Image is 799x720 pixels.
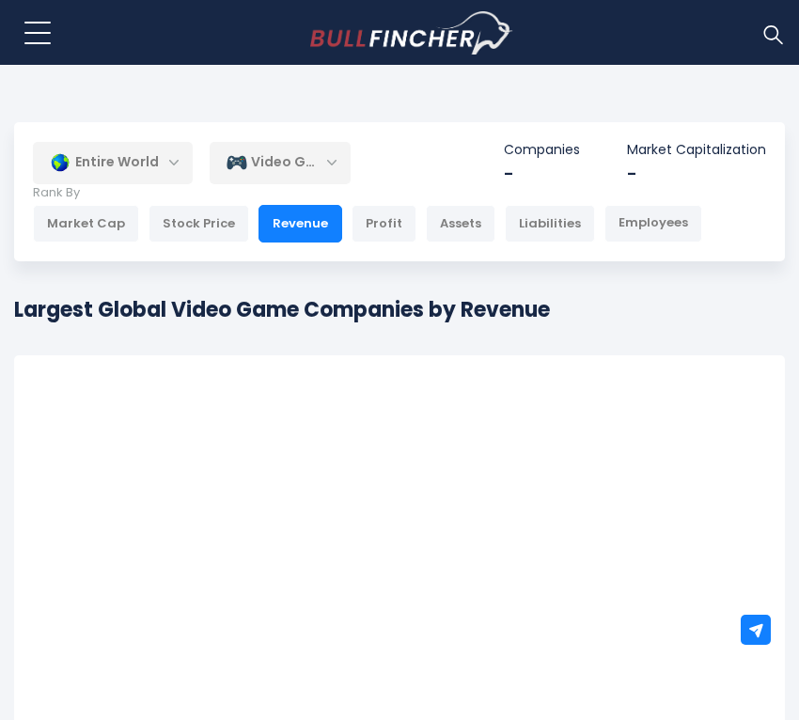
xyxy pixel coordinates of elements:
[604,205,702,243] div: Employees
[627,163,766,184] div: -
[149,205,249,243] div: Stock Price
[33,205,139,243] div: Market Cap
[627,141,766,158] p: Market Capitalization
[310,11,512,55] a: Go to homepage
[33,141,193,184] div: Entire World
[33,185,702,201] p: Rank By
[14,294,550,325] h1: Largest Global Video Game Companies by Revenue
[210,141,351,184] div: Video Games
[504,163,580,184] div: -
[258,205,342,243] div: Revenue
[505,205,595,243] div: Liabilities
[352,205,416,243] div: Profit
[426,205,495,243] div: Assets
[310,11,513,55] img: Bullfincher logo
[504,141,580,158] p: Companies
